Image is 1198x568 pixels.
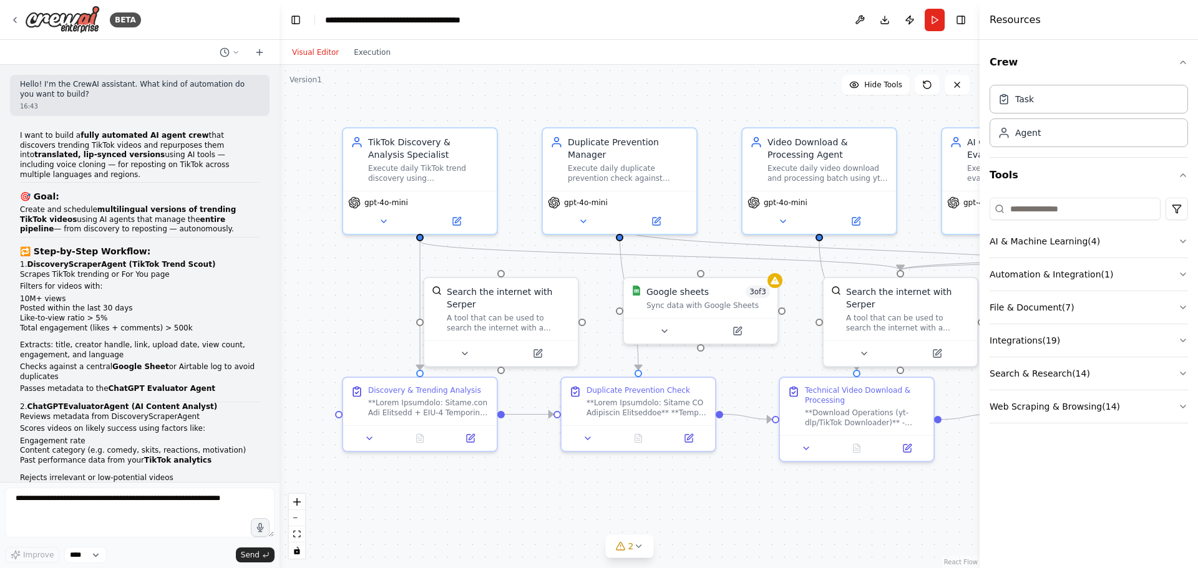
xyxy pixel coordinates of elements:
[289,494,305,559] div: React Flow controls
[764,198,807,208] span: gpt-4o-mini
[346,45,398,60] button: Execution
[805,385,926,405] div: Technical Video Download & Processing
[110,12,141,27] div: BETA
[967,136,1088,161] div: AI Content Quality Evaluator
[846,286,970,310] div: Search the internet with Serper
[741,127,897,235] div: Video Download & Processing AgentExecute daily video download and processing batch using yt-dlp a...
[631,286,641,296] img: Google Sheets
[667,431,710,446] button: Open in side panel
[990,158,1188,193] button: Tools
[963,198,1007,208] span: gpt-4o-mini
[20,324,260,334] li: Total engagement (likes + comments) > 500k
[941,127,1097,235] div: AI Content Quality EvaluatorExecute daily AI content evaluation for [DATE] processed video batch ...
[623,277,779,345] div: Google SheetsGoogle sheets3of3Sync data with Google Sheets
[109,384,215,393] strong: ChatGPT Evaluator Agent
[27,260,215,269] strong: DiscoveryScraperAgent (TikTok Trend Scout)
[432,286,442,296] img: SerperDevTool
[20,190,260,203] h3: 🎯 Goal:
[447,313,570,333] div: A tool that can be used to search the internet with a search_query. Supports different search typ...
[20,314,260,324] li: Like-to-view ratio > 5%
[944,559,978,566] a: React Flow attribution
[250,45,270,60] button: Start a new chat
[990,324,1188,357] button: Integrations(19)
[990,225,1188,258] button: AI & Machine Learning(4)
[723,408,772,426] g: Edge from ddbcb4ac-72c8-4d1b-9fd7-6dd9326d8765 to 4a7fc0f0-dcd0-4e27-90c6-a13c579b82b4
[20,102,260,111] div: 16:43
[767,136,889,161] div: Video Download & Processing Agent
[20,362,260,382] p: Checks against a central or Airtable log to avoid duplicates
[885,441,928,456] button: Open in side panel
[368,398,489,418] div: **Lorem Ipsumdolo: Sitame.con Adi Elitsedd + EIU-4 Temporin** **Utlab 9: Etdolor Magna Aliquaeni*...
[502,346,573,361] button: Open in side panel
[20,245,260,258] h3: 🔁 Step-by-Step Workflow:
[414,241,426,370] g: Edge from 4adf7103-ddbc-449e-a684-3e357f29af3c to f74bd57d-7ac1-4a4c-b5bb-6ff657cec007
[285,45,346,60] button: Visual Editor
[112,362,169,371] strong: Google Sheet
[831,286,841,296] img: SerperDevTool
[20,384,260,394] p: Passes metadata to the
[990,45,1188,80] button: Crew
[364,198,408,208] span: gpt-4o-mini
[5,547,59,563] button: Improve
[289,542,305,559] button: toggle interactivity
[967,163,1088,183] div: Execute daily AI content evaluation for [DATE] processed video batch using GPT-4 and Vision analy...
[423,277,579,367] div: SerperDevToolSearch the internet with SerperA tool that can be used to search the internet with a...
[990,390,1188,423] button: Web Scraping & Browsing(14)
[20,340,260,360] p: Extracts: title, creator handle, link, upload date, view count, engagement, and language
[325,14,460,26] nav: breadcrumb
[449,431,492,446] button: Open in side panel
[368,163,489,183] div: Execute daily TikTok trend discovery using [PERSON_NAME][DOMAIN_NAME] to find videos meeting spec...
[542,127,698,235] div: Duplicate Prevention ManagerExecute daily duplicate prevention check against Google Sheets databa...
[215,45,245,60] button: Switch to previous chat
[587,385,690,395] div: Duplicate Prevention Check
[20,270,260,280] p: Scrapes TikTok trending or For You page
[779,377,935,462] div: Technical Video Download & Processing**Download Operations (yt-dlp/TikTok Downloader)** - Downloa...
[20,473,260,483] p: Rejects irrelevant or low-potential videos
[942,408,990,426] g: Edge from 4a7fc0f0-dcd0-4e27-90c6-a13c579b82b4 to 3dec126f-4ee5-4ec8-8352-f8d655a1945e
[1015,127,1041,139] div: Agent
[646,301,770,310] div: Sync data with Google Sheets
[613,229,645,370] g: Edge from 29d6208d-20fe-4cfe-b5d7-9d0dafdd02e4 to ddbcb4ac-72c8-4d1b-9fd7-6dd9326d8765
[368,385,481,395] div: Discovery & Trending Analysis
[368,136,489,161] div: TikTok Discovery & Analysis Specialist
[20,131,260,180] p: I want to build a that discovers trending TikTok videos and repurposes them into using AI tools —...
[20,412,260,422] p: Reviews metadata from DiscoveryScraperAgent
[20,402,260,412] h4: 2.
[27,402,217,411] strong: ChatGPTEvaluatorAgent (AI Content Analyst)
[805,408,926,428] div: **Download Operations (yt-dlp/TikTok Downloader)** - Download videos in highest available quality...
[864,80,902,90] span: Hide Tools
[621,214,691,229] button: Open in side panel
[990,12,1041,27] h4: Resources
[587,398,708,418] div: **Lorem Ipsumdolo: Sitame CO Adipiscin Elitseddoe** **Tempor Incid Utlabo:** "EtdOlo Magnaaliqu E...
[990,357,1188,390] button: Search & Research(14)
[1015,93,1034,105] div: Task
[287,11,304,29] button: Hide left sidebar
[20,446,260,456] li: Content category (e.g. comedy, skits, reactions, motivation)
[20,205,260,234] p: Create and schedule using AI agents that manage the — from discovery to reposting — autonomously.
[902,346,972,361] button: Open in side panel
[20,424,260,434] p: Scores videos on likely success using factors like:
[421,214,492,229] button: Open in side panel
[236,547,275,562] button: Send
[613,229,1106,270] g: Edge from 29d6208d-20fe-4cfe-b5d7-9d0dafdd02e4 to c391fc43-0b9a-4cb3-81fe-8a70fae8a8e5
[702,324,772,339] button: Open in side panel
[990,291,1188,324] button: File & Document(7)
[842,75,910,95] button: Hide Tools
[447,286,570,310] div: Search the internet with Serper
[813,241,863,370] g: Edge from d291b1ac-60e7-42d6-aaca-d74ae921c804 to 4a7fc0f0-dcd0-4e27-90c6-a13c579b82b4
[20,80,260,99] p: Hello! I'm the CrewAI assistant. What kind of automation do you want to build?
[564,198,608,208] span: gpt-4o-mini
[289,510,305,526] button: zoom out
[342,377,498,452] div: Discovery & Trending Analysis**Lorem Ipsumdolo: Sitame.con Adi Elitsedd + EIU-4 Temporin** **Utla...
[34,150,165,159] strong: translated, lip-synced versions
[846,313,970,333] div: A tool that can be used to search the internet with a search_query. Supports different search typ...
[746,286,770,298] span: Number of enabled actions
[20,205,236,224] strong: multilingual versions of trending TikTok videos
[20,282,260,292] p: Filters for videos with:
[414,241,907,270] g: Edge from 4adf7103-ddbc-449e-a684-3e357f29af3c to 65dbecb8-2ee1-4f0c-87e3-2113599dc7ab
[830,441,884,456] button: No output available
[394,431,447,446] button: No output available
[20,294,260,304] li: 10M+ views
[612,431,665,446] button: No output available
[20,260,260,270] h4: 1.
